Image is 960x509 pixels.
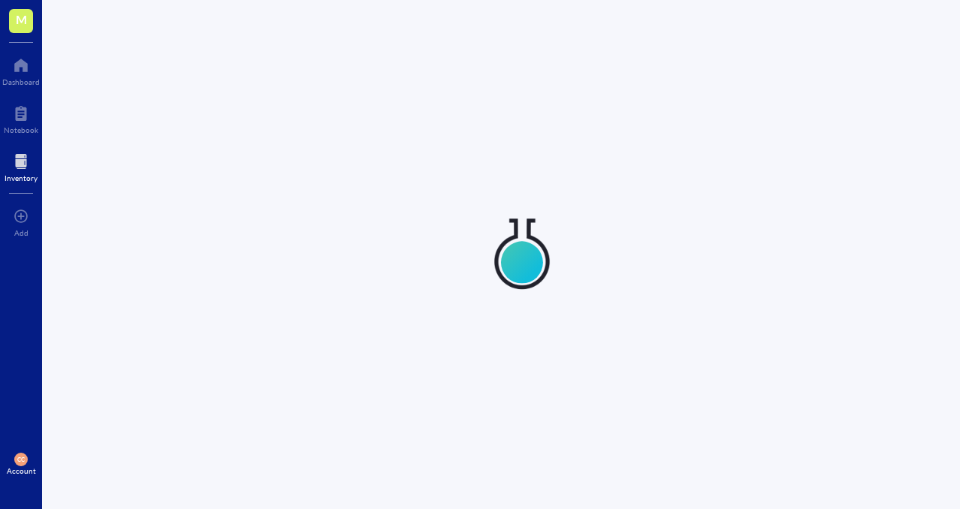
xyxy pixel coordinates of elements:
[2,77,40,86] div: Dashboard
[4,125,38,134] div: Notebook
[4,173,37,182] div: Inventory
[2,53,40,86] a: Dashboard
[7,466,36,475] div: Account
[17,456,25,462] span: CC
[16,10,27,29] span: M
[4,149,37,182] a: Inventory
[14,228,28,237] div: Add
[4,101,38,134] a: Notebook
